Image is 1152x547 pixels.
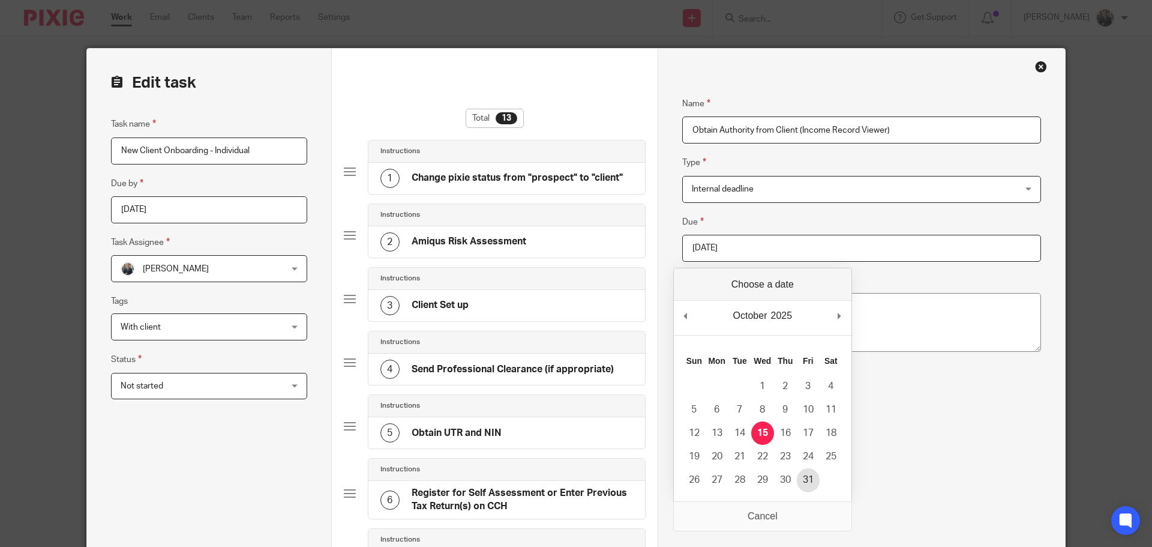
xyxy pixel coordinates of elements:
h4: Instructions [380,274,420,283]
button: 13 [706,422,728,445]
button: 5 [683,398,706,422]
label: Name [682,97,710,110]
button: 23 [774,445,797,468]
button: 17 [797,422,820,445]
span: Not started [121,382,163,390]
button: 4 [820,375,842,398]
h4: Instructions [380,147,420,156]
abbr: Wednesday [754,356,771,366]
button: 7 [728,398,751,422]
h2: Edit task [111,73,307,93]
h4: Instructions [380,535,420,545]
abbr: Saturday [824,356,838,366]
button: 14 [728,422,751,445]
button: 26 [683,468,706,492]
h4: Instructions [380,465,420,474]
span: Internal deadline [692,185,754,193]
label: Due [682,215,704,229]
div: Close this dialog window [1035,61,1047,73]
abbr: Tuesday [733,356,747,366]
button: 29 [751,468,774,492]
h4: Obtain UTR and NIN [412,427,502,440]
button: 25 [820,445,842,468]
div: 5 [380,423,400,443]
label: Tags [111,295,128,307]
button: 3 [797,375,820,398]
h4: Amiqus Risk Assessment [412,235,526,248]
h4: Instructions [380,401,420,411]
div: Total [466,109,524,128]
label: Type [682,156,706,169]
img: Headshot.jpg [121,262,135,276]
button: 10 [797,398,820,422]
abbr: Sunday [686,356,702,366]
button: 16 [774,422,797,445]
span: With client [121,323,161,331]
button: 19 [683,445,706,468]
div: October [731,307,769,325]
button: 6 [706,398,728,422]
button: 2 [774,375,797,398]
button: 11 [820,398,842,422]
button: 8 [751,398,774,422]
input: Use the arrow keys to pick a date [682,235,1041,262]
h4: Client Set up [412,299,469,312]
div: 6 [380,491,400,510]
h4: Register for Self Assessment or Enter Previous Tax Return(s) on CCH [412,487,633,513]
div: 2025 [769,307,794,325]
label: Status [111,352,142,366]
label: Task name [111,117,156,131]
h4: Change pixie status from "prospect" to "client" [412,172,623,184]
button: 24 [797,445,820,468]
span: [PERSON_NAME] [143,265,209,273]
button: 21 [728,445,751,468]
button: 20 [706,445,728,468]
button: 31 [797,468,820,492]
button: Previous Month [680,307,692,325]
button: 18 [820,422,842,445]
button: 22 [751,445,774,468]
abbr: Monday [709,356,725,366]
label: Task Assignee [111,235,170,249]
input: Pick a date [111,196,307,223]
abbr: Thursday [778,356,793,366]
button: 1 [751,375,774,398]
label: Due by [111,177,143,190]
div: 4 [380,360,400,379]
button: 9 [774,398,797,422]
abbr: Friday [803,356,814,366]
div: 2 [380,232,400,252]
button: Next Month [833,307,845,325]
h4: Instructions [380,210,420,220]
button: 12 [683,422,706,445]
button: 27 [706,468,728,492]
button: 30 [774,468,797,492]
h4: Instructions [380,337,420,347]
button: 15 [751,422,774,445]
button: 28 [728,468,751,492]
h4: Send Professional Clearance (if appropriate) [412,363,614,376]
div: 1 [380,169,400,188]
div: 13 [496,112,517,124]
div: 3 [380,296,400,315]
